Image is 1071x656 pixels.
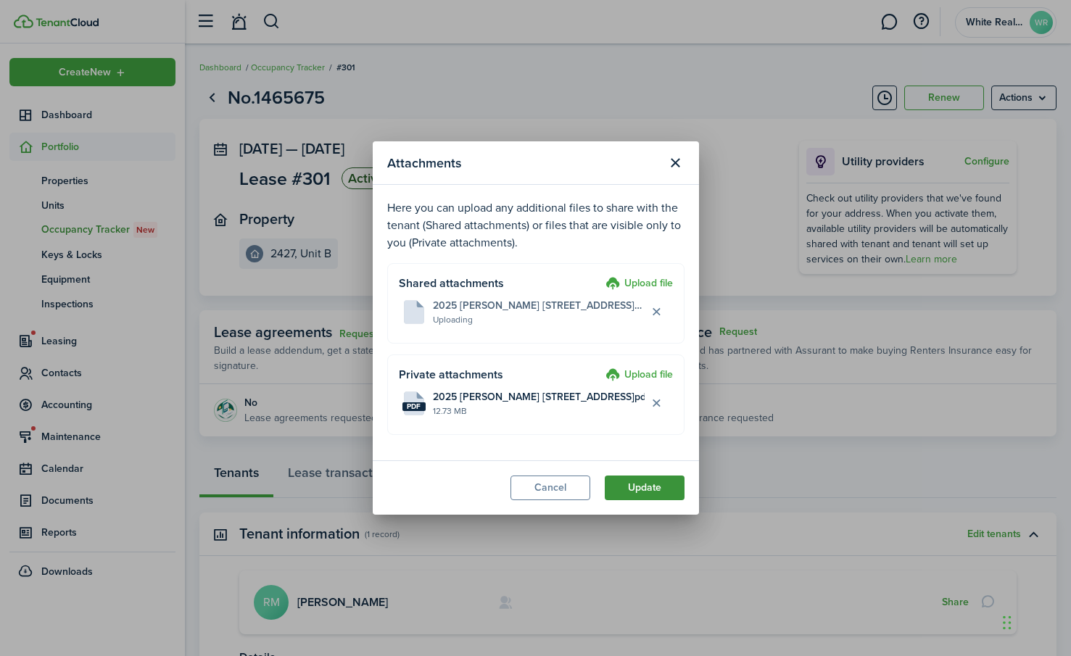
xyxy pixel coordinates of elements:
div: Drag [1003,601,1012,644]
file-icon: File [402,391,426,415]
file-name: 2025 [PERSON_NAME] [STREET_ADDRESS]pdf [433,298,645,313]
file-extension: pdf [402,402,426,411]
button: Update [605,476,685,500]
button: Close modal [663,151,688,175]
button: Delete file [645,391,669,416]
file-size: 12.73 MB [433,404,645,418]
iframe: Chat Widget [998,586,1071,656]
h4: Shared attachments [399,275,600,292]
button: Cancel [510,476,590,500]
file-description: Uploading [433,313,645,326]
p: Here you can upload any additional files to share with the tenant (Shared attachments) or files t... [387,199,685,252]
span: 2025 [PERSON_NAME] [STREET_ADDRESS]pdf [433,389,645,404]
modal-title: Attachments [387,149,660,177]
button: Delete file [645,300,669,325]
h4: Private attachments [399,366,600,383]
